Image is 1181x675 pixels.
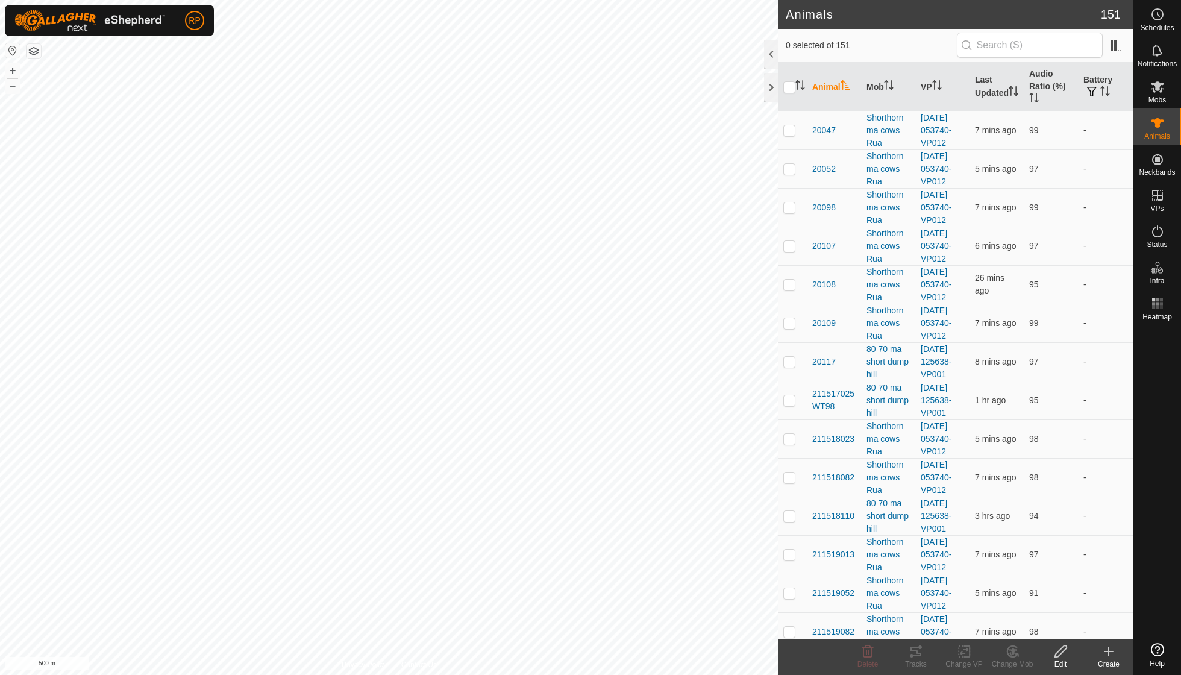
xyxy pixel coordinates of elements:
a: [DATE] 053740-VP012 [921,228,951,263]
div: Shorthorn ma cows Rua [866,111,911,149]
span: 3 Sep 2025 at 6:04 AM [975,241,1016,251]
td: - [1079,458,1133,497]
span: Infra [1150,277,1164,284]
div: Tracks [892,659,940,670]
div: Shorthorn ma cows Rua [866,536,911,574]
span: VPs [1150,205,1164,212]
span: 97 [1029,164,1039,174]
td: - [1079,419,1133,458]
span: 20109 [812,317,836,330]
span: 3 Sep 2025 at 5:44 AM [975,273,1004,295]
span: Heatmap [1142,313,1172,321]
div: Shorthorn ma cows Rua [866,613,911,651]
div: Change Mob [988,659,1036,670]
span: 98 [1029,434,1039,444]
span: 3 Sep 2025 at 6:03 AM [975,202,1016,212]
td: - [1079,497,1133,535]
button: – [5,79,20,93]
img: Gallagher Logo [14,10,165,31]
div: Shorthorn ma cows Rua [866,227,911,265]
a: [DATE] 053740-VP012 [921,267,951,302]
span: 3 Sep 2025 at 6:03 AM [975,357,1016,366]
span: 97 [1029,241,1039,251]
th: Last Updated [970,63,1024,111]
span: 211518023 [812,433,854,445]
p-sorticon: Activate to sort [841,82,850,92]
a: [DATE] 053740-VP012 [921,190,951,225]
td: - [1079,574,1133,612]
p-sorticon: Activate to sort [1009,88,1018,98]
div: Create [1085,659,1133,670]
span: 97 [1029,357,1039,366]
td: - [1079,188,1133,227]
th: Audio Ratio (%) [1024,63,1079,111]
span: 0 selected of 151 [786,39,957,52]
span: 3 Sep 2025 at 6:04 AM [975,472,1016,482]
span: 3 Sep 2025 at 6:05 AM [975,164,1016,174]
a: Help [1133,638,1181,672]
div: 80 70 ma short dump hill [866,381,911,419]
span: 20108 [812,278,836,291]
div: Shorthorn ma cows Rua [866,574,911,612]
div: 80 70 ma short dump hill [866,497,911,535]
h2: Animals [786,7,1101,22]
button: Map Layers [27,44,41,58]
p-sorticon: Activate to sort [795,82,805,92]
div: Shorthorn ma cows Rua [866,304,911,342]
span: Delete [857,660,879,668]
a: [DATE] 053740-VP012 [921,614,951,649]
a: [DATE] 125638-VP001 [921,498,951,533]
td: - [1079,149,1133,188]
span: 3 Sep 2025 at 6:03 AM [975,550,1016,559]
input: Search (S) [957,33,1103,58]
span: 95 [1029,395,1039,405]
span: 95 [1029,280,1039,289]
span: 99 [1029,318,1039,328]
a: [DATE] 053740-VP012 [921,421,951,456]
th: Mob [862,63,916,111]
span: 97 [1029,550,1039,559]
div: Change VP [940,659,988,670]
span: 3 Sep 2025 at 6:05 AM [975,434,1016,444]
span: Animals [1144,133,1170,140]
span: 20098 [812,201,836,214]
span: 98 [1029,627,1039,636]
th: Battery [1079,63,1133,111]
p-sorticon: Activate to sort [884,82,894,92]
span: Mobs [1148,96,1166,104]
span: 211519052 [812,587,854,600]
a: [DATE] 125638-VP001 [921,344,951,379]
span: 211518082 [812,471,854,484]
div: Shorthorn ma cows Rua [866,189,911,227]
div: Shorthorn ma cows Rua [866,420,911,458]
span: 91 [1029,588,1039,598]
p-sorticon: Activate to sort [1100,88,1110,98]
span: 3 Sep 2025 at 4:44 AM [975,395,1006,405]
a: [DATE] 053740-VP012 [921,460,951,495]
a: [DATE] 053740-VP012 [921,537,951,572]
span: 211519013 [812,548,854,561]
span: 20117 [812,356,836,368]
span: 3 Sep 2025 at 6:05 AM [975,588,1016,598]
td: - [1079,342,1133,381]
td: - [1079,265,1133,304]
th: VP [916,63,970,111]
span: 3 Sep 2025 at 6:04 AM [975,125,1016,135]
span: 94 [1029,511,1039,521]
a: [DATE] 053740-VP012 [921,151,951,186]
td: - [1079,535,1133,574]
div: Shorthorn ma cows Rua [866,266,911,304]
a: [DATE] 053740-VP012 [921,113,951,148]
span: Help [1150,660,1165,667]
button: + [5,63,20,78]
span: 3 Sep 2025 at 3:05 AM [975,511,1010,521]
span: 3 Sep 2025 at 6:04 AM [975,318,1016,328]
a: [DATE] 053740-VP012 [921,576,951,611]
span: 20047 [812,124,836,137]
p-sorticon: Activate to sort [932,82,942,92]
a: Privacy Policy [342,659,387,670]
th: Animal [807,63,862,111]
span: 211517025WT98 [812,388,857,413]
td: - [1079,111,1133,149]
span: RP [189,14,200,27]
